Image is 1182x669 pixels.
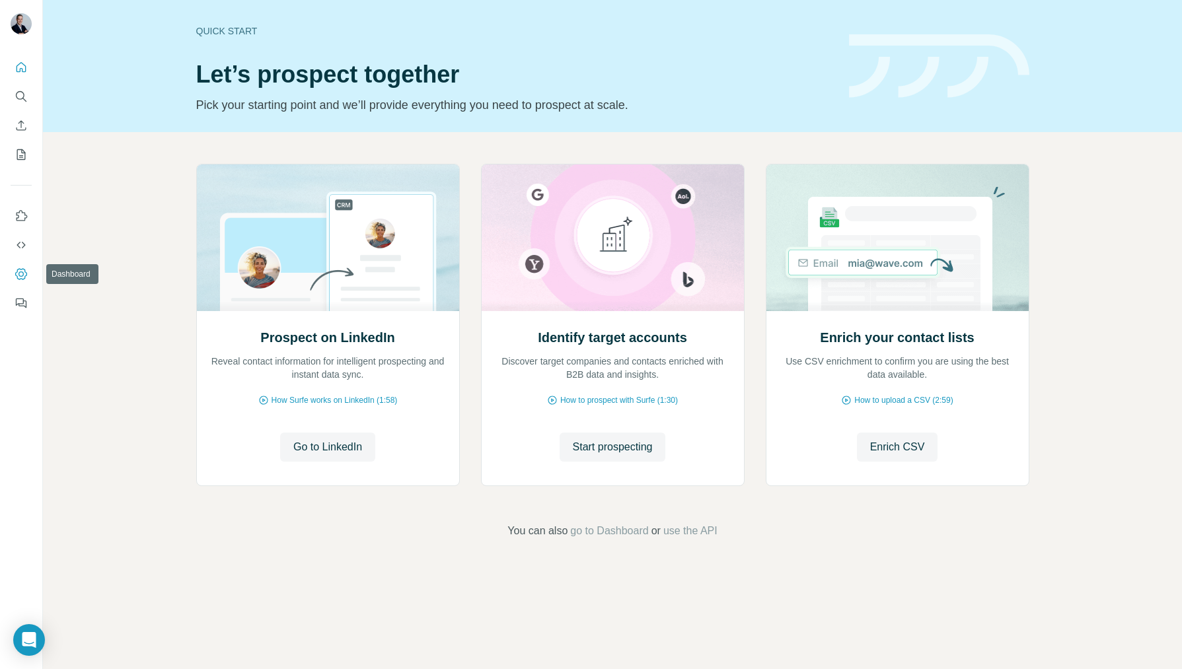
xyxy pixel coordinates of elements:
button: Go to LinkedIn [280,433,375,462]
span: How to prospect with Surfe (1:30) [560,394,678,406]
span: How Surfe works on LinkedIn (1:58) [272,394,398,406]
button: Quick start [11,55,32,79]
p: Reveal contact information for intelligent prospecting and instant data sync. [210,355,446,381]
h2: Identify target accounts [538,328,687,347]
h2: Prospect on LinkedIn [260,328,394,347]
p: Pick your starting point and we’ll provide everything you need to prospect at scale. [196,96,833,114]
div: Quick start [196,24,833,38]
span: Start prospecting [573,439,653,455]
button: My lists [11,143,32,166]
div: Open Intercom Messenger [13,624,45,656]
img: banner [849,34,1029,98]
button: Enrich CSV [857,433,938,462]
img: Prospect on LinkedIn [196,164,460,311]
button: Search [11,85,32,108]
img: Identify target accounts [481,164,745,311]
span: or [651,523,661,539]
span: How to upload a CSV (2:59) [854,394,953,406]
span: You can also [507,523,568,539]
button: go to Dashboard [570,523,648,539]
span: Go to LinkedIn [293,439,362,455]
p: Use CSV enrichment to confirm you are using the best data available. [780,355,1016,381]
img: Avatar [11,13,32,34]
button: Dashboard [11,262,32,286]
h2: Enrich your contact lists [820,328,974,347]
button: Enrich CSV [11,114,32,137]
img: Enrich your contact lists [766,164,1029,311]
button: Start prospecting [560,433,666,462]
button: Feedback [11,291,32,315]
button: Use Surfe API [11,233,32,257]
h1: Let’s prospect together [196,61,833,88]
span: Enrich CSV [870,439,925,455]
button: use the API [663,523,718,539]
button: Use Surfe on LinkedIn [11,204,32,228]
p: Discover target companies and contacts enriched with B2B data and insights. [495,355,731,381]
